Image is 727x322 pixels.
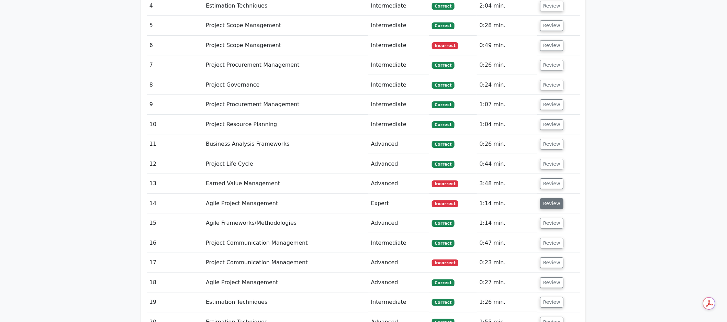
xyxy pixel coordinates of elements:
button: Review [540,139,563,149]
td: Intermediate [368,36,429,55]
td: 12 [147,154,203,174]
td: 0:23 min. [477,253,537,273]
td: Intermediate [368,16,429,35]
td: Project Communication Management [203,253,368,273]
td: 13 [147,174,203,193]
td: Project Procurement Management [203,55,368,75]
button: Review [540,20,563,31]
td: Agile Project Management [203,194,368,213]
td: 0:27 min. [477,273,537,292]
td: Project Scope Management [203,16,368,35]
td: Agile Frameworks/Methodologies [203,213,368,233]
td: 1:14 min. [477,213,537,233]
td: 8 [147,75,203,95]
td: Advanced [368,174,429,193]
span: Incorrect [432,180,458,187]
button: Review [540,198,563,209]
td: 0:24 min. [477,75,537,95]
span: Correct [432,141,454,148]
td: 15 [147,213,203,233]
button: Review [540,218,563,229]
span: Correct [432,62,454,69]
td: Intermediate [368,233,429,253]
td: Intermediate [368,75,429,95]
td: Advanced [368,213,429,233]
button: Review [540,40,563,51]
span: Incorrect [432,200,458,207]
span: Correct [432,22,454,29]
td: Business Analysis Frameworks [203,134,368,154]
td: 1:07 min. [477,95,537,114]
button: Review [540,257,563,268]
td: Advanced [368,134,429,154]
td: Intermediate [368,115,429,134]
td: 9 [147,95,203,114]
td: 0:44 min. [477,154,537,174]
button: Review [540,119,563,130]
span: Correct [432,161,454,168]
td: 19 [147,292,203,312]
button: Review [540,99,563,110]
span: Correct [432,240,454,247]
span: Correct [432,299,454,306]
td: Intermediate [368,95,429,114]
button: Review [540,1,563,11]
td: 1:26 min. [477,292,537,312]
td: 6 [147,36,203,55]
td: 14 [147,194,203,213]
td: Project Communication Management [203,233,368,253]
td: 3:48 min. [477,174,537,193]
td: Advanced [368,154,429,174]
span: Incorrect [432,42,458,49]
td: 10 [147,115,203,134]
td: 17 [147,253,203,273]
td: 0:28 min. [477,16,537,35]
button: Review [540,238,563,248]
td: 7 [147,55,203,75]
td: 1:14 min. [477,194,537,213]
span: Correct [432,279,454,286]
td: Advanced [368,253,429,273]
td: Project Resource Planning [203,115,368,134]
td: 16 [147,233,203,253]
button: Review [540,297,563,308]
span: Correct [432,220,454,227]
button: Review [540,159,563,169]
button: Review [540,277,563,288]
td: Agile Project Management [203,273,368,292]
td: Intermediate [368,55,429,75]
td: Earned Value Management [203,174,368,193]
span: Correct [432,121,454,128]
td: Expert [368,194,429,213]
td: 0:26 min. [477,134,537,154]
td: 0:26 min. [477,55,537,75]
td: Project Scope Management [203,36,368,55]
td: 5 [147,16,203,35]
td: Intermediate [368,292,429,312]
td: 18 [147,273,203,292]
td: 0:49 min. [477,36,537,55]
td: Estimation Techniques [203,292,368,312]
span: Correct [432,101,454,108]
span: Correct [432,82,454,89]
td: Project Governance [203,75,368,95]
td: 0:47 min. [477,233,537,253]
button: Review [540,178,563,189]
td: Advanced [368,273,429,292]
td: Project Life Cycle [203,154,368,174]
span: Correct [432,3,454,10]
button: Review [540,60,563,70]
td: 11 [147,134,203,154]
td: Project Procurement Management [203,95,368,114]
button: Review [540,80,563,90]
td: 1:04 min. [477,115,537,134]
span: Incorrect [432,259,458,266]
